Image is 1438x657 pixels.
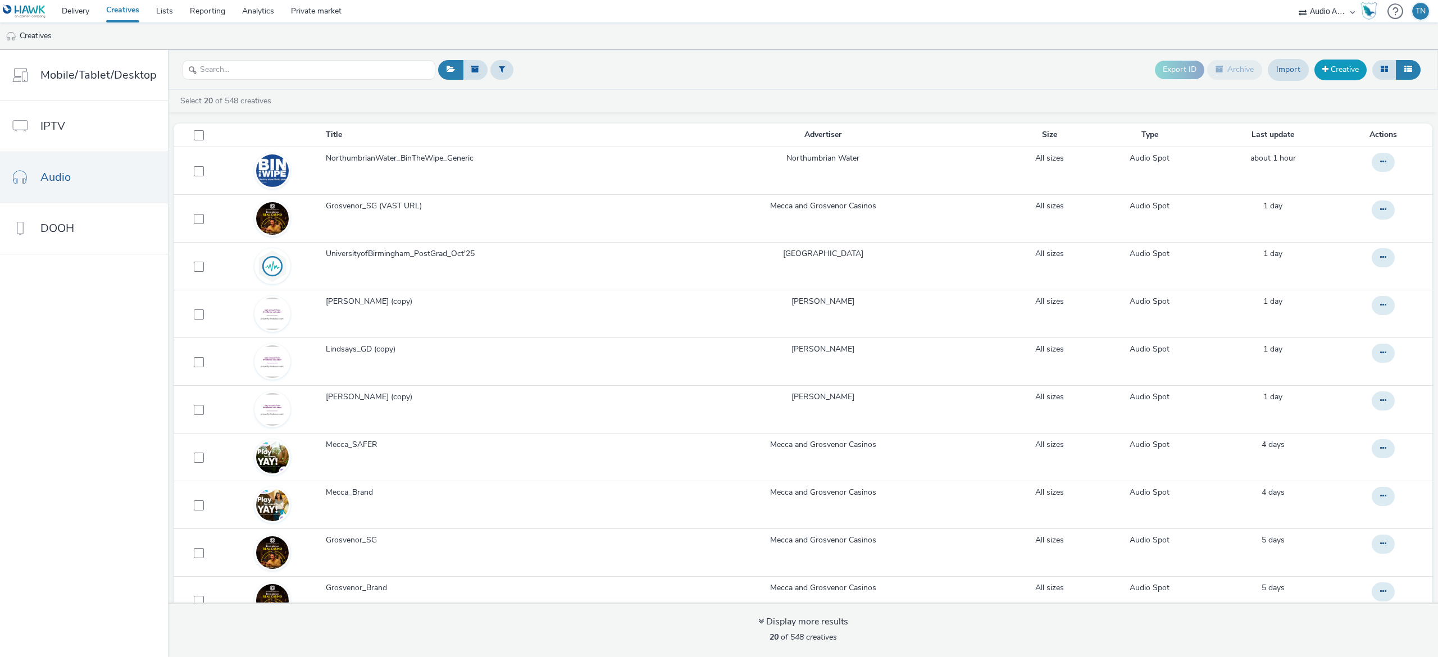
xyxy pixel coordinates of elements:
img: audio.svg [256,250,289,282]
span: of 548 creatives [770,632,837,642]
a: Audio Spot [1130,344,1169,355]
img: b9d403c8-32df-4206-b5ba-22943d398fb5.jpg [256,584,289,617]
a: Mecca and Grosvenor Casinos [770,200,876,212]
a: NorthumbrianWater_BinTheWipe_Generic [326,153,638,170]
span: [PERSON_NAME] (copy) [326,296,417,307]
span: about 1 hour [1250,153,1296,163]
a: 13 October 2025, 12:41 [1263,344,1282,355]
th: Advertiser [639,124,1007,147]
span: 4 days [1262,487,1285,498]
span: 5 days [1262,582,1285,593]
span: Audio [40,169,71,185]
a: All sizes [1035,535,1064,546]
a: All sizes [1035,200,1064,212]
a: Audio Spot [1130,200,1169,212]
a: Northumbrian Water [786,153,859,164]
a: All sizes [1035,487,1064,498]
strong: 20 [204,95,213,106]
button: Grid [1372,60,1396,79]
span: 1 day [1263,391,1282,402]
a: Grosvenor_Brand [326,582,638,599]
a: Audio Spot [1130,582,1169,594]
span: Grosvenor_SG [326,535,381,546]
a: Hawk Academy [1360,2,1382,20]
span: Lindsays_GD (copy) [326,344,400,355]
img: Hawk Academy [1360,2,1377,20]
strong: 20 [770,632,779,642]
img: 2cfa6426-42a8-42e6-b672-ac7ea76b8666.jpg [256,489,289,521]
a: Import [1268,59,1309,80]
a: Lindsays_GD (copy) [326,344,638,361]
button: Table [1396,60,1421,79]
span: 1 day [1263,296,1282,307]
a: Grosvenor_SG (VAST URL) [326,200,638,217]
a: Mecca and Grosvenor Casinos [770,535,876,546]
a: Audio Spot [1130,487,1169,498]
a: All sizes [1035,344,1064,355]
span: DOOH [40,220,74,236]
th: Type [1092,124,1208,147]
a: 13 October 2025, 16:19 [1263,248,1282,259]
a: Audio Spot [1130,153,1169,164]
a: Mecca and Grosvenor Casinos [770,582,876,594]
span: 4 days [1262,439,1285,450]
div: TN [1416,3,1426,20]
th: Last update [1208,124,1339,147]
input: Search... [183,60,435,80]
span: 5 days [1262,535,1285,545]
img: 6965b871-5ee1-49d9-af48-a26c0a490b85.jpg [256,202,289,235]
img: 7eed8302-49f4-4135-af71-ddd8ffe97d82.gif [256,298,289,330]
a: All sizes [1035,391,1064,403]
span: Mecca_Brand [326,487,377,498]
span: IPTV [40,118,65,134]
a: 9 October 2025, 18:59 [1262,582,1285,594]
th: Title [325,124,639,147]
a: 13 October 2025, 16:48 [1263,200,1282,212]
a: 13 October 2025, 12:41 [1263,391,1282,403]
th: Actions [1339,124,1432,147]
a: 10 October 2025, 15:15 [1262,487,1285,498]
a: 13 October 2025, 12:41 [1263,296,1282,307]
a: Creative [1314,60,1367,80]
a: [PERSON_NAME] (copy) [326,296,638,313]
span: Grosvenor_SG (VAST URL) [326,200,426,212]
span: Mobile/Tablet/Desktop [40,67,157,83]
button: Archive [1207,60,1262,79]
a: Audio Spot [1130,439,1169,450]
a: [PERSON_NAME] [791,296,854,307]
a: Audio Spot [1130,296,1169,307]
a: 14 October 2025, 16:42 [1250,153,1296,164]
a: All sizes [1035,582,1064,594]
a: Select of 548 creatives [179,95,276,106]
span: 1 day [1263,200,1282,211]
span: [PERSON_NAME] (copy) [326,391,417,403]
span: Mecca_SAFER [326,439,382,450]
a: Mecca_Brand [326,487,638,504]
a: Mecca and Grosvenor Casinos [770,487,876,498]
span: 1 day [1263,248,1282,259]
a: Audio Spot [1130,248,1169,259]
a: 9 October 2025, 19:00 [1262,535,1285,546]
a: Grosvenor_SG [326,535,638,551]
a: [PERSON_NAME] [791,344,854,355]
img: 9b917e45-b2d1-48f3-b6f4-d45289474896.gif [256,393,289,426]
div: Display more results [758,615,848,628]
span: NorthumbrianWater_BinTheWipe_Generic [326,153,478,164]
th: Size [1007,124,1092,147]
button: Export ID [1155,61,1204,79]
a: Audio Spot [1130,535,1169,546]
img: ac35b6bd-ffb6-474b-830d-e455b310c3e4.gif [256,345,289,378]
a: UniversityofBirmingham_PostGrad_Oct'25 [326,248,638,265]
a: [PERSON_NAME] (copy) [326,391,638,408]
img: audio [6,31,17,42]
span: UniversityofBirmingham_PostGrad_Oct'25 [326,248,479,259]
